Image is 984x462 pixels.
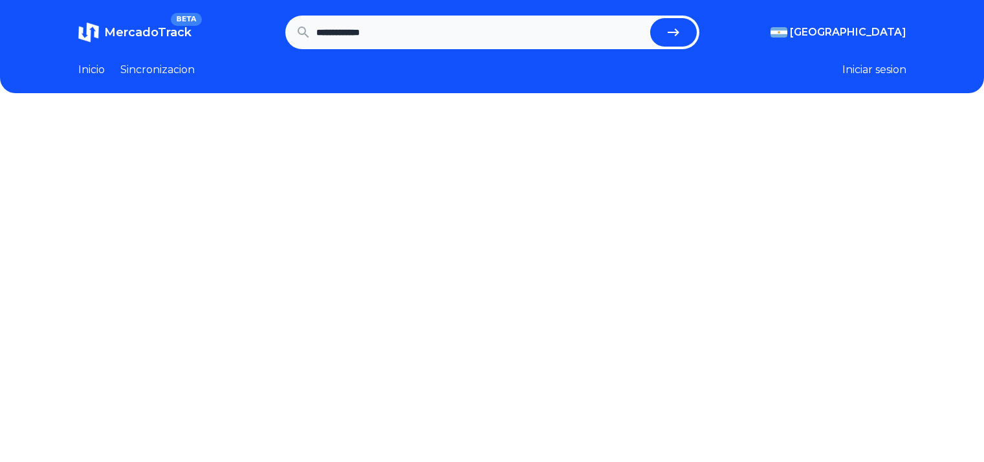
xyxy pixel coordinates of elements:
[78,22,99,43] img: MercadoTrack
[120,62,195,78] a: Sincronizacion
[771,27,787,38] img: Argentina
[78,62,105,78] a: Inicio
[842,62,906,78] button: Iniciar sesion
[790,25,906,40] span: [GEOGRAPHIC_DATA]
[78,22,191,43] a: MercadoTrackBETA
[104,25,191,39] span: MercadoTrack
[171,13,201,26] span: BETA
[771,25,906,40] button: [GEOGRAPHIC_DATA]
